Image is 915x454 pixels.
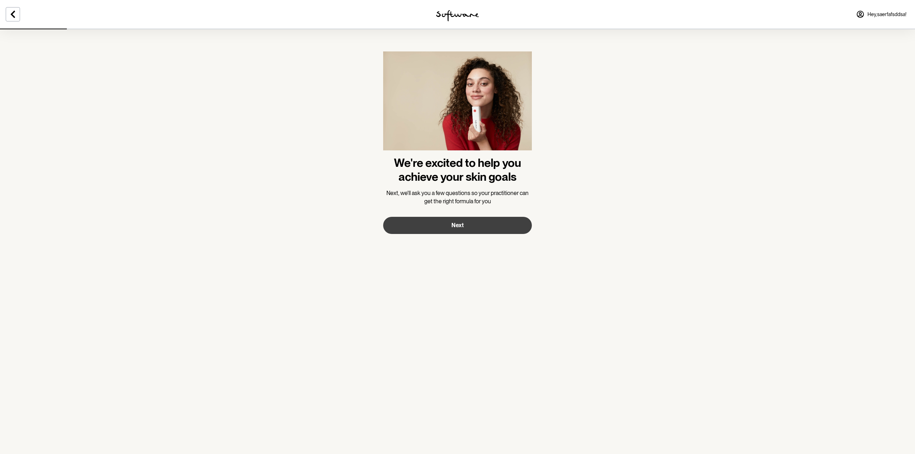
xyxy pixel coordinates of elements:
span: Next [451,222,464,229]
span: Next, we'll ask you a few questions so your practitioner can get the right formula for you [386,190,529,204]
a: Hey,saerfafsddsa! [852,6,911,23]
img: software logo [436,10,479,21]
button: Next [383,217,532,234]
h1: We're excited to help you achieve your skin goals [383,156,532,184]
img: more information about the product [383,51,532,156]
span: Hey, saerfafsddsa ! [867,11,906,18]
